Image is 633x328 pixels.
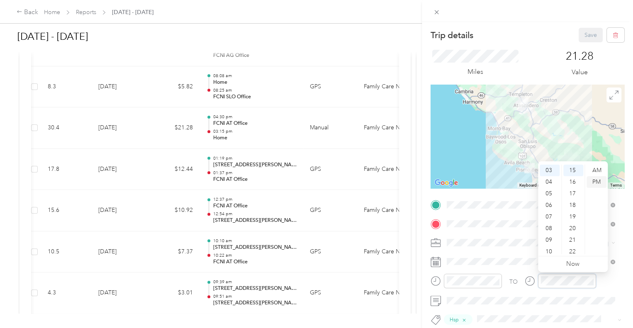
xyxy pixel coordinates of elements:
[540,176,560,188] div: 04
[540,234,560,246] div: 09
[519,182,555,188] button: Keyboard shortcuts
[433,177,460,188] img: Google
[431,29,473,41] p: Trip details
[563,223,583,234] div: 20
[610,183,622,187] a: Terms (opens in new tab)
[563,176,583,188] div: 16
[563,165,583,176] div: 15
[540,165,560,176] div: 03
[540,199,560,211] div: 06
[509,277,518,286] div: TO
[587,282,633,328] iframe: Everlance-gr Chat Button Frame
[563,246,583,258] div: 22
[587,165,606,176] div: AM
[572,67,588,78] p: Value
[467,67,483,77] p: Miles
[540,188,560,199] div: 05
[540,223,560,234] div: 08
[563,199,583,211] div: 18
[587,176,606,188] div: PM
[563,211,583,223] div: 19
[540,211,560,223] div: 07
[566,260,579,268] a: Now
[540,246,560,258] div: 10
[433,177,460,188] a: Open this area in Google Maps (opens a new window)
[563,188,583,199] div: 17
[450,316,459,323] span: Hsp
[563,234,583,246] div: 21
[444,314,472,325] button: Hsp
[566,50,594,63] p: 21.28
